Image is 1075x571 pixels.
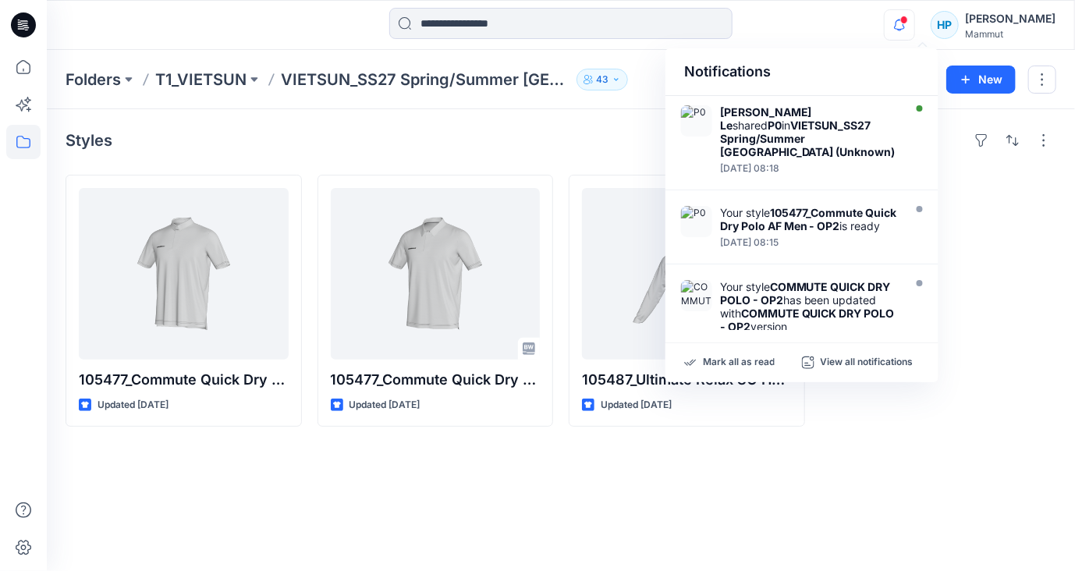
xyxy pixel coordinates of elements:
div: HP [931,11,959,39]
button: 43 [577,69,628,90]
a: T1_VIETSUN [155,69,247,90]
strong: 105477_Commute Quick Dry Polo AF Men - OP2 [720,206,897,232]
p: Mark all as read [703,356,775,370]
img: COMMUTE QUICK DRY POLO - OP2 [681,280,712,311]
p: VIETSUN_SS27 Spring/Summer [GEOGRAPHIC_DATA] [281,69,570,90]
div: Friday, August 08, 2025 08:15 [720,237,899,248]
p: 105477_Commute Quick Dry Polo AF Men - OP2 [79,369,289,391]
p: 105487_Ultimate Relax SO Hooded Jacket AF Men [582,369,792,391]
strong: COMMUTE QUICK DRY POLO - OP2 [720,280,891,307]
div: Notifications [665,48,938,96]
div: shared in [720,105,899,158]
a: 105477_Commute Quick Dry Polo AF Men - OP2 [79,188,289,360]
img: P0 [681,105,712,137]
p: 105477_Commute Quick Dry Polo AF Men - OP1 [331,369,541,391]
div: Friday, August 08, 2025 08:18 [720,163,899,174]
strong: [PERSON_NAME] Le [720,105,812,132]
h4: Styles [66,131,112,150]
button: New [946,66,1016,94]
div: Mammut [965,28,1055,40]
p: Updated [DATE] [349,397,420,413]
p: View all notifications [821,356,914,370]
a: 105487_Ultimate Relax SO Hooded Jacket AF Men [582,188,792,360]
a: Folders [66,69,121,90]
div: Your style is ready [720,206,899,232]
p: Updated [DATE] [601,397,672,413]
strong: COMMUTE QUICK DRY POLO - OP2 [720,307,895,333]
img: P0 [681,206,712,237]
p: Updated [DATE] [98,397,169,413]
p: 43 [596,71,608,88]
strong: P0 [768,119,782,132]
a: 105477_Commute Quick Dry Polo AF Men - OP1 [331,188,541,360]
strong: VIETSUN_SS27 Spring/Summer [GEOGRAPHIC_DATA] (Unknown) [720,119,896,158]
div: Your style has been updated with version [720,280,899,333]
div: [PERSON_NAME] [965,9,1055,28]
